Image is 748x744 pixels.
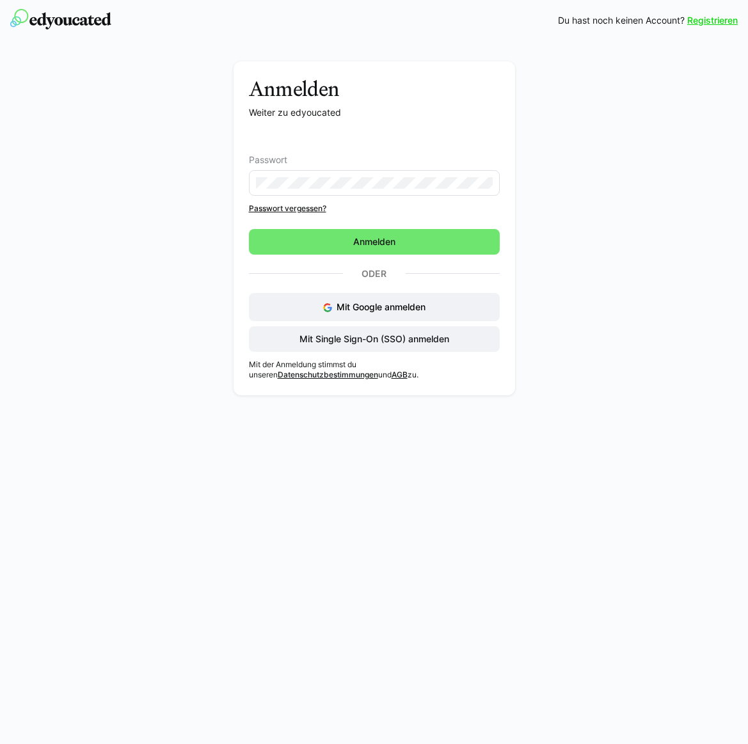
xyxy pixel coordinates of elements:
button: Mit Google anmelden [249,293,500,321]
a: AGB [392,370,408,379]
button: Mit Single Sign-On (SSO) anmelden [249,326,500,352]
span: Mit Single Sign-On (SSO) anmelden [298,333,451,345]
span: Du hast noch keinen Account? [558,14,685,27]
button: Anmelden [249,229,500,255]
a: Passwort vergessen? [249,203,500,214]
p: Mit der Anmeldung stimmst du unseren und zu. [249,360,500,380]
span: Passwort [249,155,287,165]
a: Registrieren [687,14,738,27]
span: Mit Google anmelden [337,301,426,312]
img: edyoucated [10,9,111,29]
p: Weiter zu edyoucated [249,106,500,119]
p: Oder [343,265,406,283]
h3: Anmelden [249,77,500,101]
span: Anmelden [351,235,397,248]
a: Datenschutzbestimmungen [278,370,378,379]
